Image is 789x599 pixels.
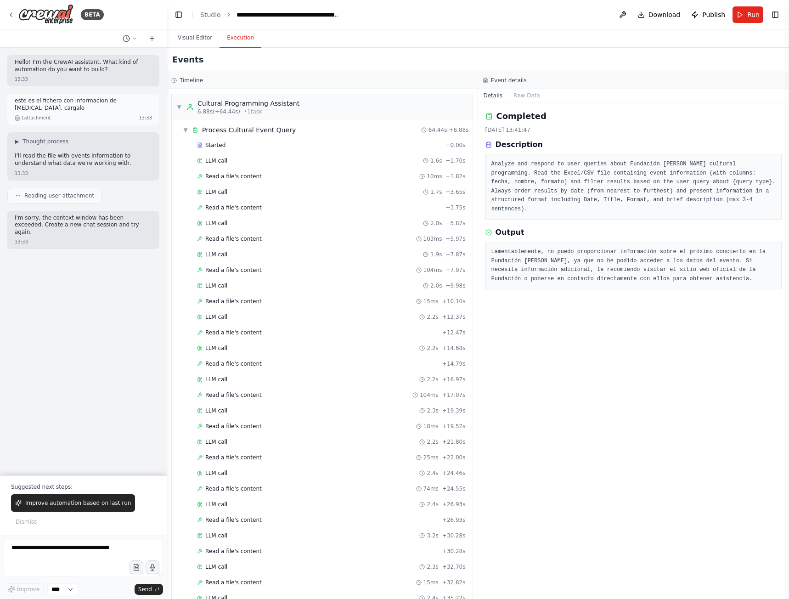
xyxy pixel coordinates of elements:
span: Read a file's content [205,266,262,274]
span: LLM call [205,345,227,352]
span: + 30.28s [442,532,466,539]
span: Read a file's content [205,516,262,524]
span: LLM call [205,282,227,289]
span: LLM call [205,313,227,321]
div: [DATE] 13:41:47 [485,126,782,134]
button: Raw Data [508,89,546,102]
span: Thought process [23,138,68,145]
pre: Analyze and respond to user queries about Fundación [PERSON_NAME] cultural programming. Read the ... [491,160,776,214]
span: Send [138,586,152,593]
span: + 12.47s [442,329,466,336]
span: Read a file's content [205,548,262,555]
span: 2.2s [427,345,438,352]
span: 103ms [423,235,442,243]
span: + 10.10s [442,298,466,305]
p: I'll read the file with events information to understand what data we're working with. [15,153,152,167]
span: 2.0s [430,282,442,289]
span: 2.0s [430,220,442,227]
div: 13:33 [15,170,28,177]
div: 13:33 [139,114,152,121]
span: + 1.82s [445,173,465,180]
span: 104ms [420,391,439,399]
span: LLM call [205,220,227,227]
span: Reading user attachment [24,192,94,199]
span: 104ms [423,266,442,274]
span: 64.44s [428,126,447,134]
span: Read a file's content [205,423,262,430]
button: Switch to previous chat [119,33,141,44]
span: Download [648,10,681,19]
span: LLM call [205,157,227,164]
span: + 0.00s [445,141,465,149]
div: Process Cultural Event Query [202,125,296,135]
button: Details [478,89,508,102]
button: Publish [688,6,729,23]
span: + 32.70s [442,563,466,571]
span: + 14.68s [442,345,466,352]
span: + 19.39s [442,407,466,414]
span: + 16.97s [442,376,466,383]
p: este es el fichero con informacion de [MEDICAL_DATA], cargalo [15,97,152,112]
span: 2.2s [427,313,438,321]
span: + 6.88s [449,126,468,134]
span: + 5.87s [445,220,465,227]
span: + 19.52s [442,423,466,430]
button: Execution [220,28,261,48]
span: + 9.98s [445,282,465,289]
span: + 21.80s [442,438,466,446]
span: LLM call [205,251,227,258]
span: Publish [702,10,725,19]
span: Read a file's content [205,173,262,180]
span: Improve [17,586,39,593]
p: I'm sorry, the context window has been exceeded. Create a new chat session and try again. [15,215,152,236]
span: LLM call [205,532,227,539]
button: Dismiss [11,515,41,528]
span: LLM call [205,563,227,571]
span: + 30.28s [442,548,466,555]
span: Started [205,141,225,149]
h3: Timeline [180,77,203,84]
button: ▶Thought process [15,138,68,145]
div: 13:33 [15,238,28,245]
span: 6.88s (+64.44s) [197,108,240,115]
span: Run [747,10,760,19]
span: Improve automation based on last run [25,499,131,507]
span: ▼ [183,126,188,134]
span: + 26.93s [442,501,466,508]
span: 10ms [427,173,442,180]
span: 1 attachment [21,114,51,121]
span: Read a file's content [205,204,262,211]
pre: Lamentablemente, no puedo proporcionar información sobre el próximo concierto en la Fundación [PE... [491,248,776,283]
span: + 14.79s [442,360,466,367]
div: 13:33 [15,76,28,83]
span: 25ms [423,454,439,461]
button: Send [135,584,163,595]
span: ▼ [176,103,182,111]
span: 74ms [423,485,439,492]
span: + 24.55s [442,485,466,492]
button: Visual Editor [170,28,220,48]
button: Click to speak your automation idea [146,560,159,574]
span: 15ms [423,579,439,586]
span: LLM call [205,501,227,508]
span: 2.3s [427,563,438,571]
span: 18ms [423,423,439,430]
h3: Description [496,139,543,150]
button: Show right sidebar [769,8,782,21]
span: + 24.46s [442,469,466,477]
h2: Completed [496,110,547,123]
span: 3.2s [427,532,438,539]
span: 2.3s [427,407,438,414]
button: Upload files [130,560,143,574]
span: 1.9s [430,251,442,258]
span: 2.4s [427,501,438,508]
span: + 1.70s [445,157,465,164]
span: 15ms [423,298,439,305]
span: + 7.87s [445,251,465,258]
span: + 17.07s [442,391,466,399]
div: Cultural Programming Assistant [197,99,299,108]
h2: Events [172,53,203,66]
h3: Output [496,227,524,238]
span: 2.4s [427,469,438,477]
span: 2.2s [427,376,438,383]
